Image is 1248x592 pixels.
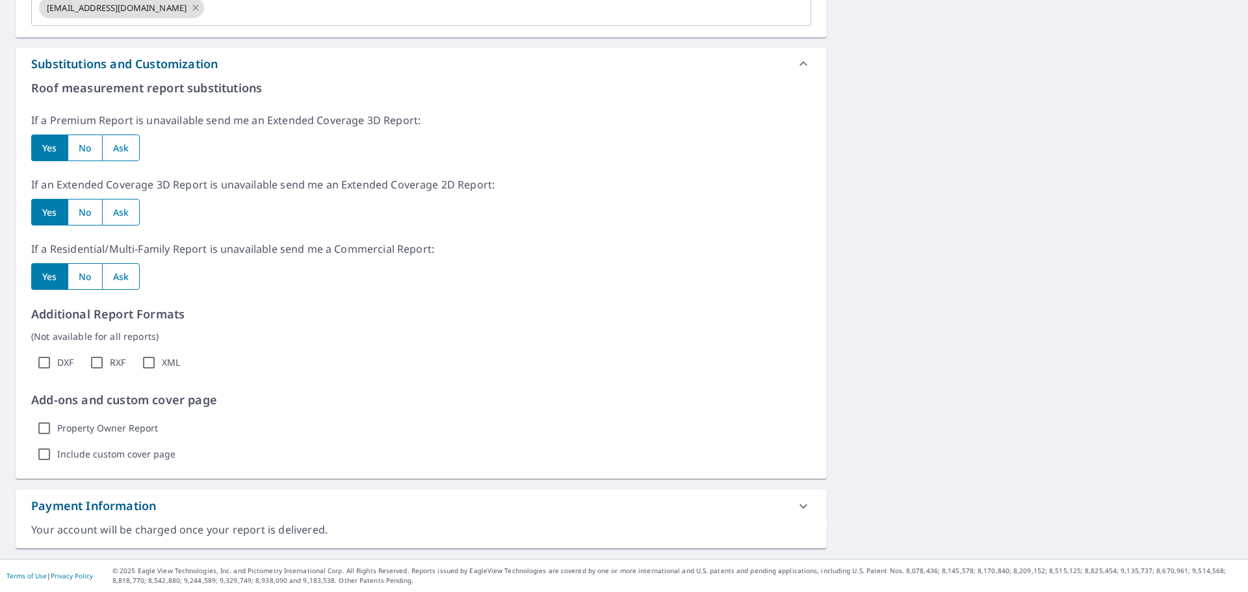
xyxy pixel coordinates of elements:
p: Roof measurement report substitutions [31,79,811,97]
a: Privacy Policy [51,571,93,580]
div: Substitutions and Customization [16,48,827,79]
label: DXF [57,357,73,368]
div: Payment Information [31,497,156,515]
div: Your account will be charged once your report is delivered. [31,522,811,537]
p: Add-ons and custom cover page [31,391,811,409]
p: (Not available for all reports) [31,329,811,343]
div: Substitutions and Customization [31,55,218,73]
p: © 2025 Eagle View Technologies, Inc. and Pictometry International Corp. All Rights Reserved. Repo... [112,566,1241,586]
label: XML [162,357,180,368]
label: Include custom cover page [57,448,175,460]
a: Terms of Use [6,571,47,580]
div: Payment Information [16,489,827,522]
p: If an Extended Coverage 3D Report is unavailable send me an Extended Coverage 2D Report: [31,177,811,192]
p: If a Premium Report is unavailable send me an Extended Coverage 3D Report: [31,112,811,128]
label: Property Owner Report [57,422,158,434]
p: If a Residential/Multi-Family Report is unavailable send me a Commercial Report: [31,241,811,257]
label: RXF [110,357,125,368]
span: [EMAIL_ADDRESS][DOMAIN_NAME] [39,2,194,14]
p: | [6,572,93,580]
p: Additional Report Formats [31,305,811,323]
